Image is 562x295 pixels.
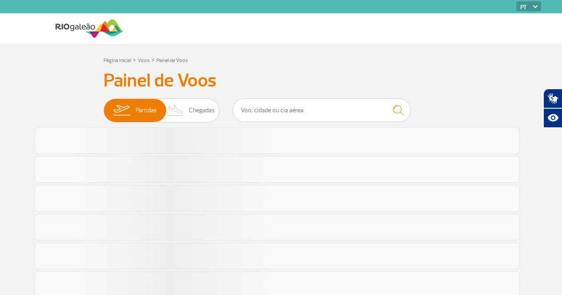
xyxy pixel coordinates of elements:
button: Abrir tradutor de língua de sinais. [543,89,562,108]
img: slider-embarque [108,99,136,122]
input: Voo, cidade ou cia aérea [233,98,411,122]
img: slider-desembarque [163,99,189,122]
span: Chegadas [189,99,215,122]
a: > [133,55,136,65]
a: Painel de Voos [156,57,188,64]
h3: Painel de Voos [104,70,459,92]
div: Plugin de acessibilidade da Hand Talk. [543,89,562,128]
a: Página Inicial [104,57,131,64]
a: > [151,55,155,65]
a: Voos [138,57,150,64]
span: Partidas [136,99,157,122]
button: Abrir recursos assistivos. [543,108,562,128]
